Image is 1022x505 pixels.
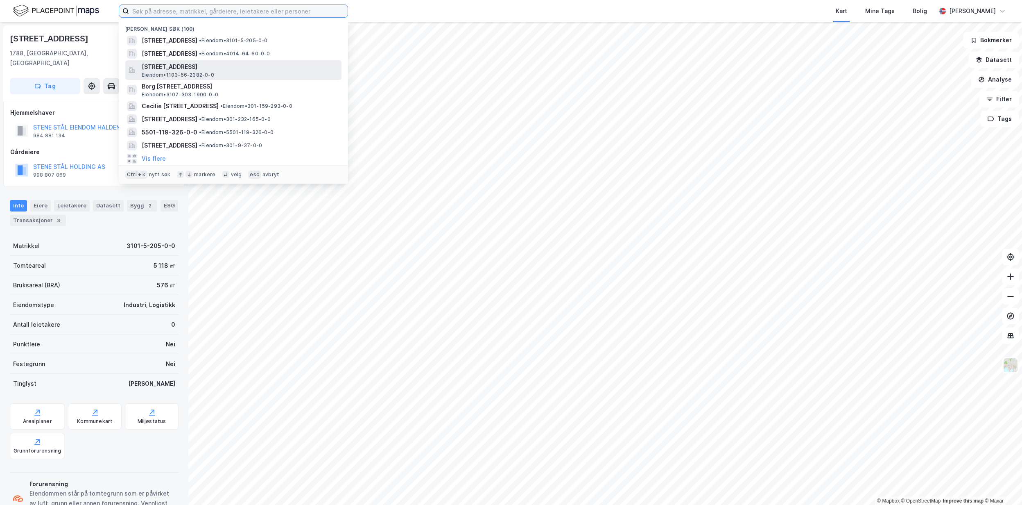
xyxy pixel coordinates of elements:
div: Mine Tags [865,6,895,16]
span: Eiendom • 301-232-165-0-0 [199,116,271,123]
div: 5 118 ㎡ [154,261,175,271]
div: Hjemmelshaver [10,108,178,118]
input: Søk på adresse, matrikkel, gårdeiere, leietakere eller personer [129,5,348,17]
span: 5501-119-326-0-0 [142,127,197,137]
span: [STREET_ADDRESS] [142,49,197,59]
span: Eiendom • 5501-119-326-0-0 [199,129,274,136]
button: Datasett [969,52,1019,68]
a: OpenStreetMap [901,498,941,504]
div: Ctrl + k [125,171,147,179]
div: [PERSON_NAME] [949,6,996,16]
span: Eiendom • 3107-303-1900-0-0 [142,91,218,98]
div: Grunnforurensning [14,448,61,454]
div: Eiere [30,200,51,212]
div: 984 881 134 [33,132,65,139]
div: 1788, [GEOGRAPHIC_DATA], [GEOGRAPHIC_DATA] [10,48,140,68]
div: Leietakere [54,200,90,212]
span: Eiendom • 301-159-293-0-0 [220,103,292,109]
span: [STREET_ADDRESS] [142,141,197,150]
span: • [199,129,201,135]
button: Tags [981,111,1019,127]
div: Antall leietakere [13,320,60,330]
span: Eiendom • 301-9-37-0-0 [199,142,262,149]
button: Vis flere [142,154,166,164]
button: Filter [979,91,1019,107]
div: Kontrollprogram for chat [981,466,1022,505]
div: [PERSON_NAME] søk (100) [119,19,348,34]
div: Forurensning [29,479,175,489]
div: Miljøstatus [138,418,166,425]
div: velg [231,171,242,178]
span: Eiendom • 3101-5-205-0-0 [199,37,268,44]
span: • [199,37,201,43]
div: Nei [166,339,175,349]
span: [STREET_ADDRESS] [142,62,338,72]
img: logo.f888ab2527a4732fd821a326f86c7f29.svg [13,4,99,18]
a: Mapbox [877,498,900,504]
div: 2 [146,202,154,210]
div: markere [194,171,215,178]
div: 0 [171,320,175,330]
img: Z [1003,357,1018,373]
div: esc [248,171,261,179]
div: Gårdeiere [10,147,178,157]
div: ESG [161,200,178,212]
div: Matrikkel [13,241,40,251]
button: Analyse [971,71,1019,88]
div: Transaksjoner [10,215,66,226]
span: • [199,116,201,122]
div: 576 ㎡ [157,280,175,290]
div: [STREET_ADDRESS] [10,32,90,45]
div: Punktleie [13,339,40,349]
div: Tomteareal [13,261,46,271]
span: [STREET_ADDRESS] [142,114,197,124]
span: Eiendom • 4014-64-60-0-0 [199,50,270,57]
div: [PERSON_NAME] [128,379,175,389]
div: Arealplaner [23,418,52,425]
div: 3 [54,216,63,225]
div: Nei [166,359,175,369]
div: Festegrunn [13,359,45,369]
div: Kart [836,6,847,16]
button: Tag [10,78,80,94]
div: Industri, Logistikk [124,300,175,310]
button: Bokmerker [963,32,1019,48]
iframe: Chat Widget [981,466,1022,505]
div: Info [10,200,27,212]
div: Eiendomstype [13,300,54,310]
div: Datasett [93,200,124,212]
div: Bygg [127,200,157,212]
div: 3101-5-205-0-0 [127,241,175,251]
span: Eiendom • 1103-56-2382-0-0 [142,72,214,78]
span: • [220,103,223,109]
div: Kommunekart [77,418,113,425]
span: • [199,142,201,148]
span: Borg [STREET_ADDRESS] [142,82,338,91]
div: nytt søk [149,171,171,178]
span: • [199,50,201,57]
div: avbryt [262,171,279,178]
span: Cecilie [STREET_ADDRESS] [142,101,219,111]
div: 998 807 069 [33,172,66,178]
span: [STREET_ADDRESS] [142,36,197,45]
div: Bruksareal (BRA) [13,280,60,290]
div: Tinglyst [13,379,36,389]
div: Bolig [913,6,927,16]
a: Improve this map [943,498,984,504]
